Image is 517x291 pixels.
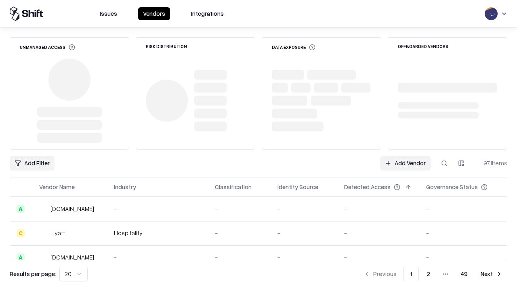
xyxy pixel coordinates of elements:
div: - [114,253,202,261]
button: Issues [95,7,122,20]
div: - [426,229,500,237]
div: Vendor Name [39,183,75,191]
div: C [17,229,25,237]
button: 49 [454,267,474,281]
div: - [344,205,413,213]
img: Hyatt [39,229,47,237]
button: Next [476,267,507,281]
div: Identity Source [277,183,318,191]
div: - [277,229,331,237]
button: Add Filter [10,156,55,171]
div: [DOMAIN_NAME] [50,205,94,213]
div: Classification [215,183,252,191]
div: - [215,229,265,237]
button: 1 [403,267,419,281]
div: Unmanaged Access [20,44,75,51]
a: Add Vendor [380,156,431,171]
button: Vendors [138,7,170,20]
div: - [344,253,413,261]
button: 2 [420,267,437,281]
div: - [215,253,265,261]
div: Hyatt [50,229,65,237]
div: A [17,205,25,213]
div: - [277,205,331,213]
button: Integrations [186,7,229,20]
p: Results per page: [10,270,56,278]
div: - [277,253,331,261]
div: [DOMAIN_NAME] [50,253,94,261]
div: Offboarded Vendors [398,44,448,48]
div: - [344,229,413,237]
div: A [17,253,25,261]
div: - [114,205,202,213]
div: Data Exposure [272,44,315,51]
div: Industry [114,183,136,191]
img: primesec.co.il [39,253,47,261]
div: Detected Access [344,183,391,191]
div: Hospitality [114,229,202,237]
nav: pagination [359,267,507,281]
div: - [215,205,265,213]
div: Risk Distribution [146,44,187,48]
div: Governance Status [426,183,478,191]
div: 971 items [475,159,507,167]
img: intrado.com [39,205,47,213]
div: - [426,253,500,261]
div: - [426,205,500,213]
